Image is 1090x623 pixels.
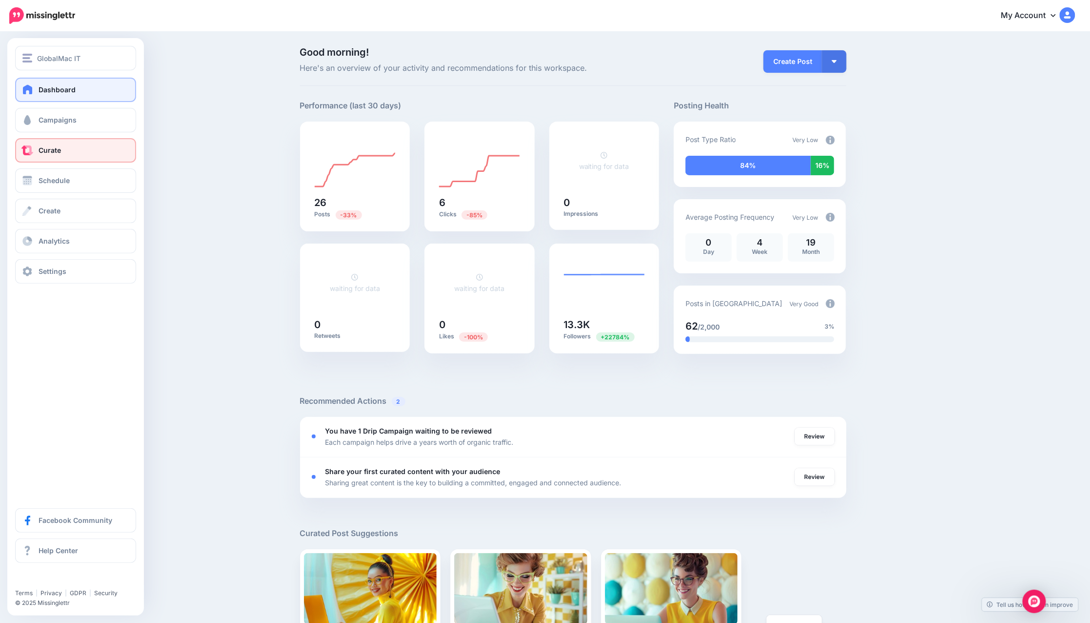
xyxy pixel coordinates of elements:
[686,134,736,145] p: Post Type Ratio
[564,332,645,341] p: Followers
[698,323,720,331] span: /2,000
[37,53,81,64] span: GlobalMac IT
[15,138,136,163] a: Curate
[15,46,136,70] button: GlobalMac IT
[439,320,520,330] h5: 0
[15,259,136,284] a: Settings
[315,320,396,330] h5: 0
[9,7,75,24] img: Missinglettr
[439,332,520,341] p: Likes
[39,207,61,215] span: Create
[825,322,835,332] span: 3%
[686,320,698,332] span: 62
[564,198,645,208] h5: 0
[826,136,835,145] img: info-circle-grey.png
[991,4,1075,28] a: My Account
[39,546,78,555] span: Help Center
[94,589,118,597] a: Security
[686,298,782,309] p: Posts in [GEOGRAPHIC_DATA]
[832,60,837,63] img: arrow-down-white.png
[686,336,690,342] div: 3% of your posts in the last 30 days have been from Drip Campaigns
[39,267,66,275] span: Settings
[15,168,136,193] a: Schedule
[795,428,835,445] a: Review
[300,46,369,58] span: Good morning!
[703,248,714,255] span: Day
[315,198,396,208] h5: 26
[793,214,819,221] span: Very Low
[36,589,38,597] span: |
[336,210,362,220] span: Previous period: 39
[564,210,645,218] p: Impressions
[325,467,501,476] b: Share your first curated content with your audience
[22,54,32,62] img: menu.png
[392,397,405,406] span: 2
[325,427,492,435] b: You have 1 Drip Campaign waiting to be reviewed
[39,85,76,94] span: Dashboard
[690,238,727,247] p: 0
[330,273,380,292] a: waiting for data
[39,237,70,245] span: Analytics
[462,210,487,220] span: Previous period: 41
[300,395,847,407] h5: Recommended Actions
[459,332,488,342] span: Previous period: 5
[89,589,91,597] span: |
[793,238,829,247] p: 19
[686,156,811,175] div: 84% of your posts in the last 30 days have been from Drip Campaigns
[15,539,136,563] a: Help Center
[811,156,834,175] div: 16% of your posts in the last 30 days were manually created (i.e. were not from Drip Campaigns or...
[15,108,136,132] a: Campaigns
[15,78,136,102] a: Dashboard
[300,62,660,75] span: Here's an overview of your activity and recommendations for this workspace.
[826,299,835,308] img: info-circle-grey.png
[564,320,645,330] h5: 13.3K
[1023,590,1046,613] div: Open Intercom Messenger
[686,211,774,223] p: Average Posting Frequency
[15,508,136,533] a: Facebook Community
[39,116,77,124] span: Campaigns
[15,229,136,253] a: Analytics
[596,332,635,342] span: Previous period: 58
[790,300,819,308] span: Very Good
[15,575,91,585] iframe: Twitter Follow Button
[579,151,629,170] a: waiting for data
[15,598,143,608] li: © 2025 Missinglettr
[312,435,316,438] div: <div class='status-dot small red margin-right'></div>Error
[674,100,846,112] h5: Posting Health
[752,248,768,255] span: Week
[39,176,70,185] span: Schedule
[439,210,520,219] p: Clicks
[315,210,396,219] p: Posts
[795,468,835,486] a: Review
[40,589,62,597] a: Privacy
[315,332,396,340] p: Retweets
[764,50,822,73] a: Create Post
[454,273,505,292] a: waiting for data
[15,589,33,597] a: Terms
[742,238,778,247] p: 4
[826,213,835,222] img: info-circle-grey.png
[300,100,402,112] h5: Performance (last 30 days)
[982,598,1078,611] a: Tell us how we can improve
[325,436,514,448] p: Each campaign helps drive a years worth of organic traffic.
[325,477,622,488] p: Sharing great content is the key to building a committed, engaged and connected audience.
[15,199,136,223] a: Create
[312,475,316,479] div: <div class='status-dot small red margin-right'></div>Error
[39,146,61,154] span: Curate
[300,527,847,540] h5: Curated Post Suggestions
[439,198,520,208] h5: 6
[39,516,112,524] span: Facebook Community
[803,248,820,255] span: Month
[65,589,67,597] span: |
[70,589,86,597] a: GDPR
[793,136,819,144] span: Very Low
